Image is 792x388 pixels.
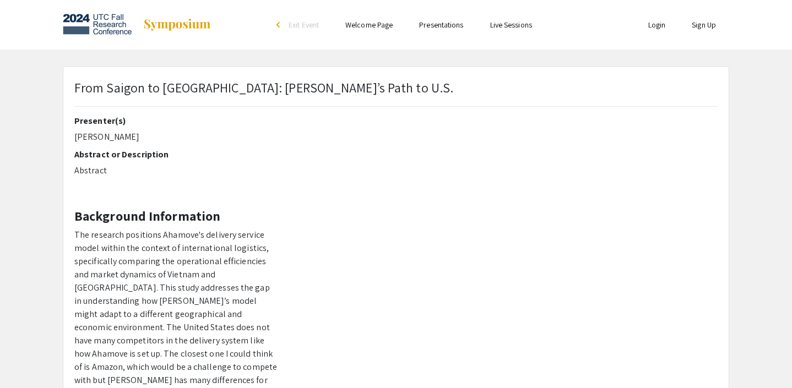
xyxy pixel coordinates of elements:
img: UTC Fall Research Conference 2024 [63,11,132,39]
span: Abstract [74,165,107,176]
p: [PERSON_NAME] [74,130,278,144]
strong: Background Information [74,207,220,225]
span: Exit Event [289,20,319,30]
h2: Abstract or Description [74,149,278,160]
p: From Saigon to [GEOGRAPHIC_DATA]: [PERSON_NAME]’s Path to U.S. [74,78,453,97]
a: Presentations [419,20,463,30]
img: Symposium by ForagerOne [143,18,211,31]
a: Login [648,20,666,30]
h2: Presenter(s) [74,116,278,126]
a: Sign Up [692,20,716,30]
div: arrow_back_ios [276,21,283,28]
a: UTC Fall Research Conference 2024 [63,11,211,39]
iframe: Chat [8,338,47,380]
a: Live Sessions [490,20,532,30]
a: Welcome Page [345,20,393,30]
